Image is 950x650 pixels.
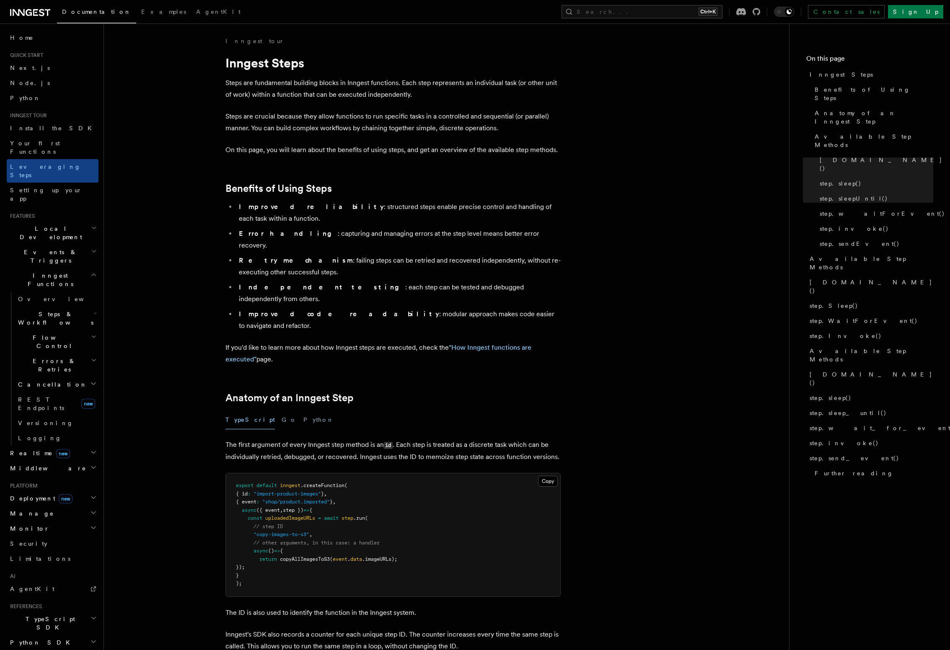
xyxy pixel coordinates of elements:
button: Toggle dark mode [774,7,794,17]
span: ( [344,482,347,488]
strong: Independent testing [239,283,405,291]
button: Python SDK [7,635,98,650]
span: { [309,507,312,513]
span: .run [353,515,365,521]
a: step.sendEvent() [816,236,933,251]
a: Inngest Steps [806,67,933,82]
a: Install the SDK [7,121,98,136]
a: Available Step Methods [806,343,933,367]
a: step.send_event() [806,451,933,466]
button: Errors & Retries [15,353,98,377]
button: Deploymentnew [7,491,98,506]
li: : structured steps enable precise control and handling of each task within a function. [236,201,561,224]
a: step.sleep() [806,390,933,405]
a: AgentKit [191,3,246,23]
span: , [333,499,336,505]
a: Documentation [57,3,136,23]
span: [DOMAIN_NAME]() [810,278,933,295]
span: : [248,491,251,497]
span: Limitations [10,555,70,562]
span: Inngest Functions [7,271,91,288]
h1: Inngest Steps [225,55,561,70]
span: Local Development [7,224,91,241]
a: Your first Functions [7,136,98,159]
span: Next.js [10,64,50,71]
a: step.sleep() [816,176,933,191]
span: Middleware [7,464,86,472]
span: uploadedImageURLs [265,515,315,521]
span: default [256,482,277,488]
span: new [59,494,72,503]
span: => [303,507,309,513]
span: step.Sleep() [810,302,858,310]
a: Node.js [7,75,98,90]
button: Monitor [7,521,98,536]
span: .imageURLs); [362,556,397,562]
button: Middleware [7,461,98,476]
span: Cancellation [15,380,87,389]
a: Inngest tour [225,37,284,45]
a: Security [7,536,98,551]
code: id [384,442,393,449]
a: Home [7,30,98,45]
strong: Improved reliability [239,203,384,211]
a: step.WaitForEvent() [806,313,933,328]
span: step.sleep_until() [810,409,887,417]
a: Overview [15,291,98,307]
span: .createFunction [300,482,344,488]
p: Steps are crucial because they allow functions to run specific tasks in a controlled and sequenti... [225,111,561,134]
span: Logging [18,435,62,441]
a: Limitations [7,551,98,566]
span: Node.js [10,80,50,86]
span: Overview [18,296,104,302]
span: Available Step Methods [810,347,933,364]
a: Examples [136,3,191,23]
span: step.waitForEvent() [820,209,945,218]
span: { id [236,491,248,497]
span: } [236,573,239,578]
span: Inngest Steps [810,70,873,79]
a: Further reading [811,466,933,481]
a: Available Step Methods [811,129,933,152]
span: = [318,515,321,521]
button: Go [282,410,297,429]
a: [DOMAIN_NAME]() [806,275,933,298]
p: The ID is also used to identify the function in the Inngest system. [225,607,561,619]
a: step.waitForEvent() [816,206,933,221]
span: step }) [283,507,303,513]
span: Events & Triggers [7,248,91,265]
span: "shop/product.imported" [262,499,330,505]
span: { event [236,499,256,505]
span: async [254,548,268,554]
span: const [248,515,262,521]
span: [DOMAIN_NAME]() [810,370,933,387]
span: copyAllImagesToS3 [280,556,330,562]
span: : [256,499,259,505]
a: Sign Up [888,5,943,18]
span: Inngest tour [7,112,47,119]
span: step.Invoke() [810,332,882,340]
li: : failing steps can be retried and recovered independently, without re-executing other successful... [236,255,561,278]
span: export [236,482,254,488]
span: , [309,531,312,537]
span: Install the SDK [10,125,97,132]
span: Flow Control [15,333,91,350]
button: Search...Ctrl+K [562,5,722,18]
span: { [280,548,283,554]
span: ( [330,556,333,562]
kbd: Ctrl+K [699,8,717,16]
a: Next.js [7,60,98,75]
span: Leveraging Steps [10,163,81,178]
span: step.sleepUntil() [820,194,888,203]
span: Available Step Methods [815,132,933,149]
span: step [342,515,353,521]
p: If you'd like to learn more about how Inngest steps are executed, check the page. [225,342,561,365]
button: Cancellation [15,377,98,392]
a: Contact sales [808,5,885,18]
button: Python [303,410,334,429]
button: Local Development [7,221,98,245]
a: Setting up your app [7,183,98,206]
a: Python [7,90,98,106]
strong: Error handling [239,230,338,237]
span: Available Step Methods [810,255,933,271]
